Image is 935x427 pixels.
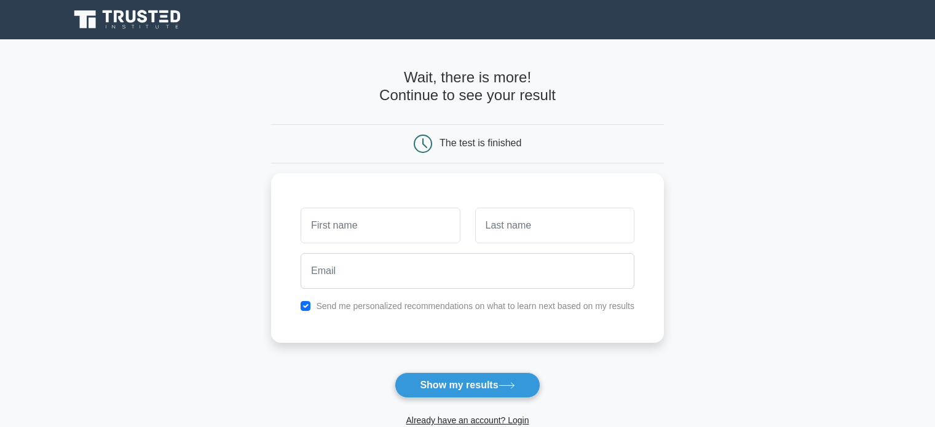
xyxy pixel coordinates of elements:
input: Last name [475,208,634,243]
div: The test is finished [440,138,521,148]
input: First name [301,208,460,243]
button: Show my results [395,372,540,398]
label: Send me personalized recommendations on what to learn next based on my results [316,301,634,311]
input: Email [301,253,634,289]
h4: Wait, there is more! Continue to see your result [271,69,664,104]
a: Already have an account? Login [406,415,529,425]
